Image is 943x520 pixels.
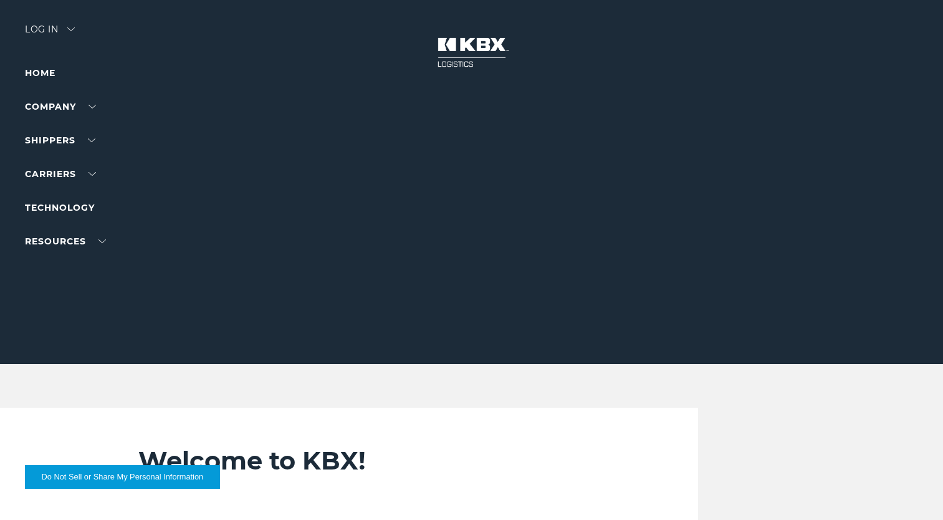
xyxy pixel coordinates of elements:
[25,25,75,43] div: Log in
[25,465,220,489] button: Do Not Sell or Share My Personal Information
[138,445,648,476] h2: Welcome to KBX!
[25,101,96,112] a: Company
[25,236,106,247] a: RESOURCES
[881,460,943,520] iframe: Chat Widget
[67,27,75,31] img: arrow
[25,67,55,79] a: Home
[25,135,95,146] a: SHIPPERS
[25,202,95,213] a: Technology
[25,168,96,180] a: Carriers
[425,25,519,80] img: kbx logo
